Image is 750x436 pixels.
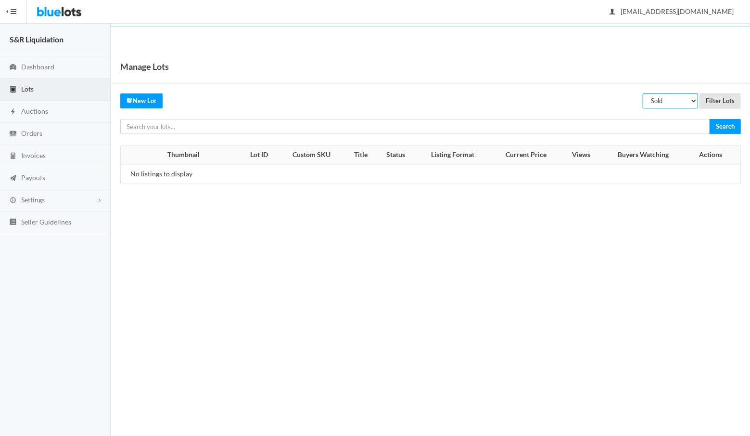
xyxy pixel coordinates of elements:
[21,196,45,204] span: Settings
[121,164,241,184] td: No listings to display
[21,218,71,226] span: Seller Guidelines
[21,129,42,137] span: Orders
[21,173,45,182] span: Payouts
[10,35,64,44] strong: S&R Liquidation
[561,145,599,165] th: Views
[415,145,490,165] th: Listing Format
[8,63,18,72] ion-icon: speedometer
[376,145,415,165] th: Status
[21,85,34,93] span: Lots
[127,97,133,103] ion-icon: create
[8,130,18,139] ion-icon: cash
[600,145,686,165] th: Buyers Watching
[241,145,278,165] th: Lot ID
[21,151,46,159] span: Invoices
[345,145,376,165] th: Title
[278,145,345,165] th: Custom SKU
[607,8,617,17] ion-icon: person
[8,107,18,117] ion-icon: flash
[709,119,740,134] input: Search
[120,59,169,74] h1: Manage Lots
[21,107,48,115] span: Auctions
[490,145,562,165] th: Current Price
[8,85,18,94] ion-icon: clipboard
[686,145,740,165] th: Actions
[8,196,18,205] ion-icon: cog
[8,218,18,227] ion-icon: list box
[120,119,710,134] input: Search your lots...
[21,63,54,71] span: Dashboard
[120,93,163,108] a: createNew Lot
[699,93,740,108] input: Filter Lots
[610,7,733,15] span: [EMAIL_ADDRESS][DOMAIN_NAME]
[8,174,18,183] ion-icon: paper plane
[8,152,18,161] ion-icon: calculator
[121,145,241,165] th: Thumbnail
